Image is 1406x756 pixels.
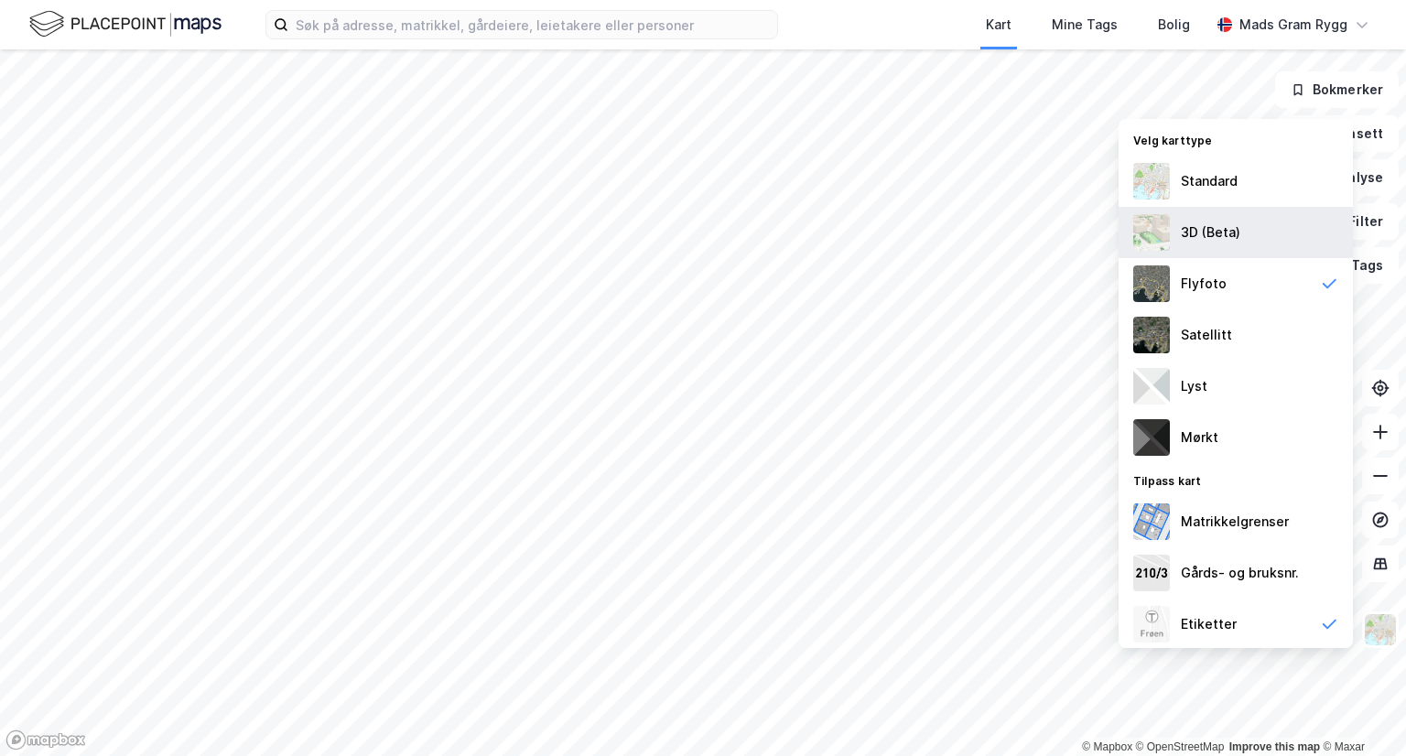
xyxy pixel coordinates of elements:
[986,14,1011,36] div: Kart
[1363,612,1398,647] img: Z
[1181,613,1237,635] div: Etiketter
[1287,115,1399,152] button: Datasett
[1181,324,1232,346] div: Satellitt
[5,729,86,751] a: Mapbox homepage
[1133,419,1170,456] img: nCdM7BzjoCAAAAAElFTkSuQmCC
[1181,170,1238,192] div: Standard
[1133,368,1170,405] img: luj3wr1y2y3+OchiMxRmMxRlscgabnMEmZ7DJGWxyBpucwSZnsMkZbHIGm5zBJmewyRlscgabnMEmZ7DJGWxyBpucwSZnsMkZ...
[1181,221,1240,243] div: 3D (Beta)
[1133,503,1170,540] img: cadastreBorders.cfe08de4b5ddd52a10de.jpeg
[1314,668,1406,756] iframe: Chat Widget
[1119,463,1353,496] div: Tilpass kart
[1181,511,1289,533] div: Matrikkelgrenser
[1181,273,1227,295] div: Flyfoto
[1133,265,1170,302] img: Z
[1158,14,1190,36] div: Bolig
[1119,123,1353,156] div: Velg karttype
[288,11,777,38] input: Søk på adresse, matrikkel, gårdeiere, leietakere eller personer
[1181,562,1299,584] div: Gårds- og bruksnr.
[1181,375,1207,397] div: Lyst
[1275,71,1399,108] button: Bokmerker
[1133,163,1170,200] img: Z
[1052,14,1118,36] div: Mine Tags
[1133,317,1170,353] img: 9k=
[1229,740,1320,753] a: Improve this map
[1133,606,1170,643] img: Z
[1133,214,1170,251] img: Z
[29,8,222,40] img: logo.f888ab2527a4732fd821a326f86c7f29.svg
[1181,427,1218,448] div: Mørkt
[1239,14,1347,36] div: Mads Gram Rygg
[1311,203,1399,240] button: Filter
[1133,555,1170,591] img: cadastreKeys.547ab17ec502f5a4ef2b.jpeg
[1314,247,1399,284] button: Tags
[1314,668,1406,756] div: Kontrollprogram for chat
[1082,740,1132,753] a: Mapbox
[1136,740,1225,753] a: OpenStreetMap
